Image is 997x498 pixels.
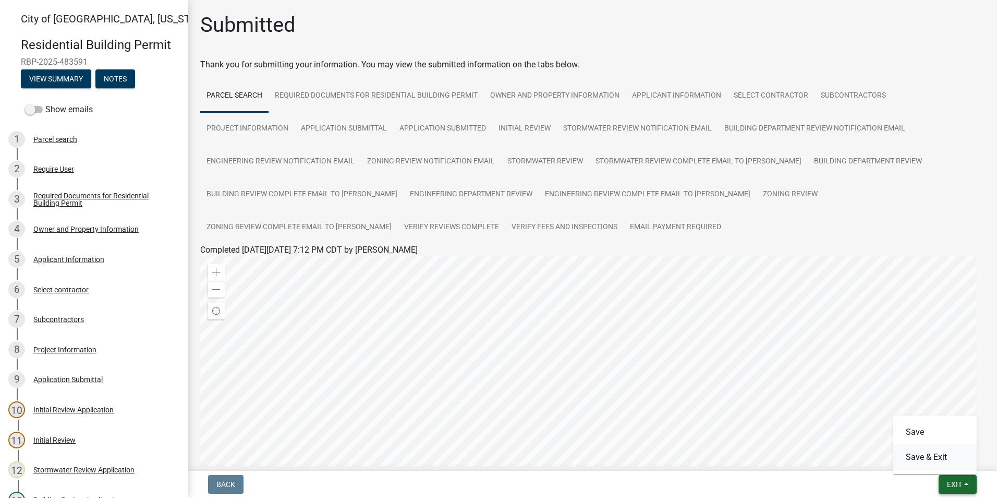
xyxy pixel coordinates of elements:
div: 1 [8,131,25,148]
div: Application Submittal [33,376,103,383]
a: Engineering Review Notification Email [200,145,361,179]
a: Application Submitted [393,112,492,146]
label: Show emails [25,103,93,116]
div: 7 [8,311,25,328]
h4: Residential Building Permit [21,38,179,53]
div: 2 [8,161,25,177]
span: Completed [DATE][DATE] 7:12 PM CDT by [PERSON_NAME] [200,245,418,255]
a: Verify Fees and Inspections [505,211,624,244]
div: 10 [8,401,25,418]
a: Building Department Review [808,145,928,179]
div: 4 [8,221,25,238]
a: Zoning Review [757,178,824,211]
div: Require User [33,165,74,173]
a: Initial Review [492,112,557,146]
div: Zoom out [208,281,225,298]
button: Back [208,475,244,494]
a: Zoning Review Notification Email [361,145,501,179]
a: Engineering Review Complete Email to [PERSON_NAME] [539,178,757,211]
span: RBP-2025-483591 [21,57,167,67]
a: Application Submittal [295,112,393,146]
div: 12 [8,461,25,478]
h1: Submitted [200,13,296,38]
a: Select contractor [727,79,814,113]
button: View Summary [21,69,91,88]
div: 6 [8,281,25,298]
a: Building Department Review Notification Email [718,112,911,146]
button: Notes [95,69,135,88]
div: Initial Review Application [33,406,114,413]
span: City of [GEOGRAPHIC_DATA], [US_STATE] [21,13,211,25]
a: Email Payment Required [624,211,727,244]
div: Owner and Property Information [33,226,139,233]
a: Engineering Department Review [404,178,539,211]
span: Exit [947,480,962,489]
div: Thank you for submitting your information. You may view the submitted information on the tabs below. [200,58,984,71]
a: Stormwater Review Complete Email to [PERSON_NAME] [589,145,808,179]
span: Back [216,480,235,489]
div: 11 [8,432,25,448]
div: Zoom in [208,264,225,281]
div: Subcontractors [33,316,84,323]
button: Save & Exit [893,445,977,470]
a: Applicant Information [626,79,727,113]
a: Project Information [200,112,295,146]
div: Required Documents for Residential Building Permit [33,192,171,207]
div: Exit [893,416,977,474]
a: Subcontractors [814,79,892,113]
div: 5 [8,251,25,268]
button: Save [893,420,977,445]
a: Verify Reviews Complete [398,211,505,244]
a: Zoning Review Complete Email to [PERSON_NAME] [200,211,398,244]
wm-modal-confirm: Summary [21,75,91,84]
a: Stormwater Review [501,145,589,179]
div: Project Information [33,346,96,353]
a: Required Documents for Residential Building Permit [269,79,484,113]
div: Stormwater Review Application [33,466,135,473]
div: Select contractor [33,286,89,293]
wm-modal-confirm: Notes [95,75,135,84]
div: 3 [8,191,25,208]
a: Owner and Property Information [484,79,626,113]
div: 8 [8,341,25,358]
div: Applicant Information [33,256,104,263]
a: Building Review Complete Email to [PERSON_NAME] [200,178,404,211]
a: Stormwater Review Notification Email [557,112,718,146]
div: 9 [8,371,25,388]
button: Exit [939,475,977,494]
div: Find my location [208,303,225,319]
a: Parcel search [200,79,269,113]
div: Parcel search [33,136,77,143]
div: Initial Review [33,436,76,444]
